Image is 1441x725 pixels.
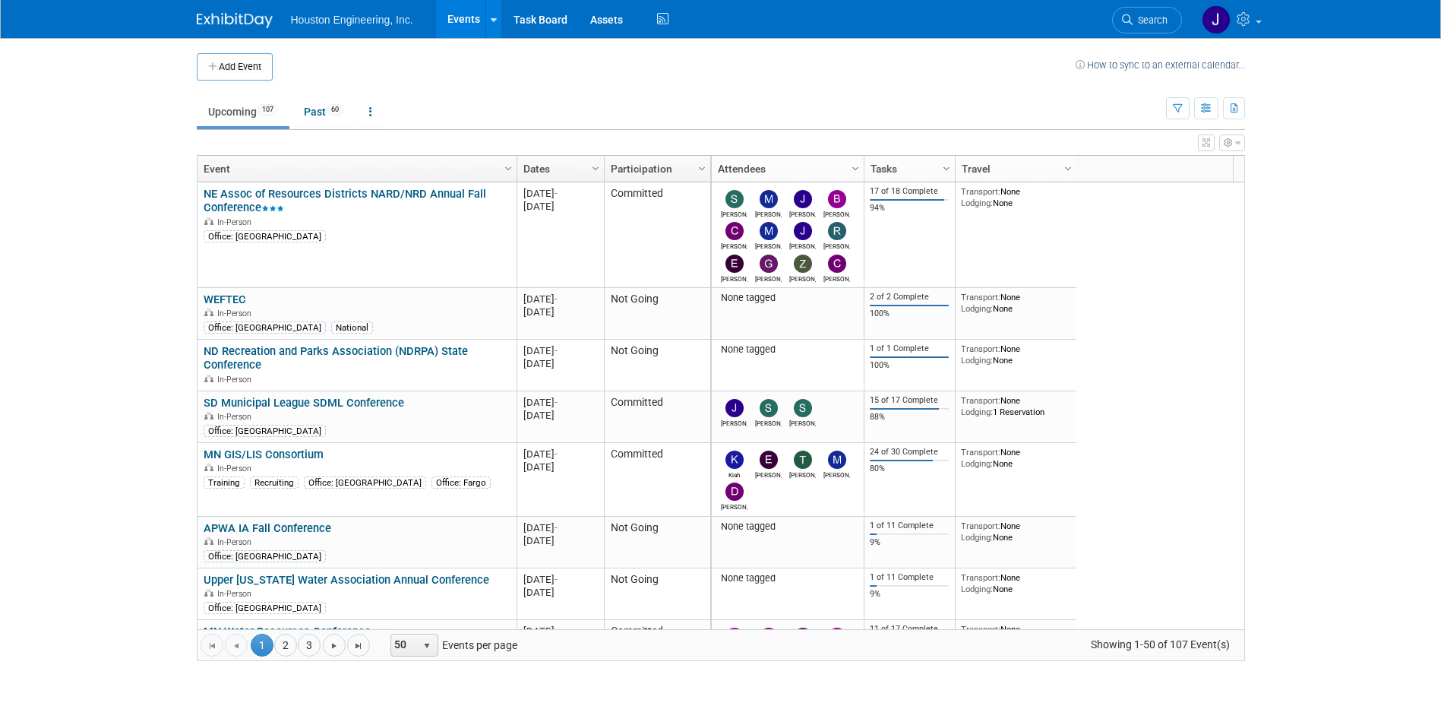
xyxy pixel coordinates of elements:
a: Go to the previous page [225,634,248,657]
img: Ethan Miller [725,255,744,273]
div: [DATE] [523,625,597,638]
span: Search [1133,14,1168,26]
td: Not Going [604,288,710,340]
img: Tanner Wilson [794,451,812,469]
div: [DATE] [523,396,597,409]
span: In-Person [217,217,256,227]
div: Janel Kaufman [789,208,816,218]
span: Transport: [961,186,1000,197]
a: Participation [611,156,700,182]
td: Committed [604,443,710,517]
span: Transport: [961,344,1000,354]
div: None tagged [717,521,858,533]
div: [DATE] [523,448,597,461]
div: None tagged [717,572,858,584]
a: MN Water Resources Conference [204,625,393,638]
div: None None [961,292,1070,314]
span: - [555,448,558,460]
div: Zach Herrmann [789,273,816,283]
a: Tasks [871,156,945,182]
span: Transport: [961,572,1000,583]
span: Go to the previous page [230,640,242,652]
div: [DATE] [523,306,597,318]
img: Belle Reeve [828,628,846,646]
div: 24 of 30 Complete [870,447,949,457]
span: Go to the last page [352,640,365,652]
img: Erik Nelson [760,451,778,469]
span: In-Person [217,464,256,473]
a: ND Recreation and Parks Association (NDRPA) State Conference [204,344,468,372]
td: Not Going [604,517,710,568]
img: Alex Schmidt [725,628,744,646]
div: [DATE] [523,534,597,547]
div: David Orthengren [721,501,747,511]
div: Erik Nelson [755,469,782,479]
div: Office: [GEOGRAPHIC_DATA] [204,321,326,334]
div: Training [204,476,245,489]
span: Transport: [961,395,1000,406]
img: Sam Trebilcock [794,399,812,417]
div: Office: [GEOGRAPHIC_DATA] [204,602,326,614]
a: Column Settings [847,156,864,179]
img: Connor Kelley [725,222,744,240]
span: Transport: [961,521,1000,531]
div: None tagged [717,292,858,304]
div: National [331,321,373,334]
a: WEFTEC [204,293,246,306]
a: Travel [962,156,1067,182]
span: Column Settings [502,163,514,175]
div: 15 of 17 Complete [870,395,949,406]
span: 50 [391,635,417,656]
span: Transport: [961,624,1000,635]
img: Mike Van Hove [760,222,778,240]
img: Griffin McComas [794,628,812,646]
div: [DATE] [523,521,597,534]
div: Ryan Roenigk [823,240,850,250]
a: NE Assoc of Resources Districts NARD/NRD Annual Fall Conference [204,187,486,215]
div: Gregg Thielman [755,273,782,283]
img: In-Person Event [204,464,213,471]
img: Bob Gregalunas [828,190,846,208]
div: [DATE] [523,293,597,306]
a: Go to the first page [201,634,223,657]
td: Committed [604,391,710,443]
div: [DATE] [523,200,597,213]
a: Search [1112,7,1182,33]
span: Lodging: [961,532,993,543]
img: Michael Sotak [760,190,778,208]
div: Recruiting [250,476,299,489]
a: 3 [298,634,321,657]
div: None None [961,572,1070,594]
span: select [421,640,433,652]
span: Column Settings [696,163,708,175]
img: In-Person Event [204,412,213,419]
img: Jacob Garder [794,222,812,240]
a: Upcoming107 [197,97,289,126]
span: In-Person [217,537,256,547]
a: Go to the next page [323,634,346,657]
img: In-Person Event [204,589,213,597]
a: Attendees [718,156,854,182]
div: [DATE] [523,357,597,370]
div: Michael Sotak [755,208,782,218]
a: Upper [US_STATE] Water Association Annual Conference [204,573,489,587]
span: Lodging: [961,355,993,366]
span: Lodging: [961,198,993,208]
span: Column Settings [849,163,861,175]
a: Column Settings [587,156,604,179]
div: Stan Hanson [755,417,782,427]
div: Kiah Sagami [721,469,747,479]
div: 17 of 18 Complete [870,186,949,197]
img: Janel Kaufman [794,190,812,208]
img: Josh Johnson [725,399,744,417]
span: - [555,522,558,533]
div: Connor Kelley [721,240,747,250]
span: - [555,188,558,199]
span: - [555,574,558,585]
img: In-Person Event [204,537,213,545]
span: - [555,293,558,305]
a: Go to the last page [347,634,370,657]
span: Go to the first page [206,640,218,652]
span: Lodging: [961,458,993,469]
a: Event [204,156,507,182]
